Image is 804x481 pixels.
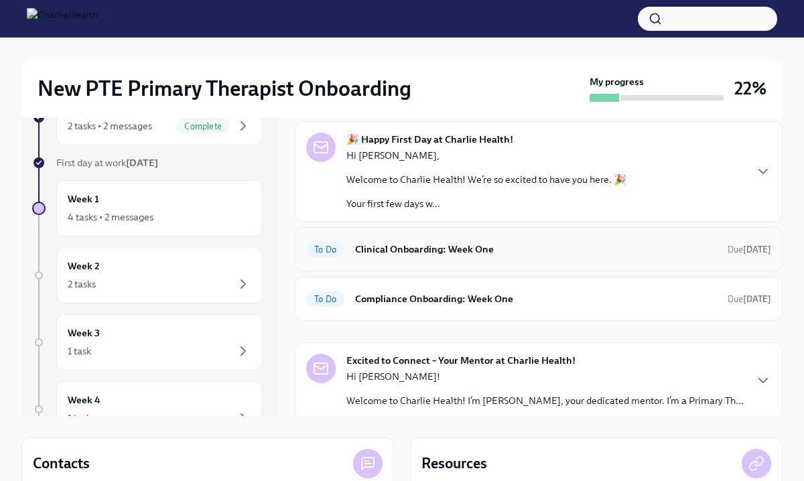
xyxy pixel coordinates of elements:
[32,381,263,437] a: Week 41 task
[68,259,100,273] h6: Week 2
[33,454,90,474] h4: Contacts
[346,394,744,407] p: Welcome to Charlie Health! I’m [PERSON_NAME], your dedicated mentor. I’m a Primary Th...
[728,293,771,305] span: August 23rd, 2025 07:00
[32,314,263,370] a: Week 31 task
[728,245,771,255] span: Due
[68,210,153,224] div: 4 tasks • 2 messages
[38,75,411,102] h2: New PTE Primary Therapist Onboarding
[68,326,100,340] h6: Week 3
[32,180,263,236] a: Week 14 tasks • 2 messages
[743,294,771,304] strong: [DATE]
[56,157,158,169] span: First day at work
[68,277,96,291] div: 2 tasks
[346,133,513,146] strong: 🎉 Happy First Day at Charlie Health!
[743,245,771,255] strong: [DATE]
[346,197,626,210] p: Your first few days w...
[346,354,576,367] strong: Excited to Connect – Your Mentor at Charlie Health!
[176,121,230,131] span: Complete
[355,291,717,306] h6: Compliance Onboarding: Week One
[32,247,263,303] a: Week 22 tasks
[728,243,771,256] span: August 23rd, 2025 07:00
[68,393,100,407] h6: Week 4
[27,8,98,29] img: CharlieHealth
[346,173,626,186] p: Welcome to Charlie Health! We’re so excited to have you here. 🎉
[306,288,771,310] a: To DoCompliance Onboarding: Week OneDue[DATE]
[306,294,344,304] span: To Do
[421,454,487,474] h4: Resources
[306,245,344,255] span: To Do
[68,119,152,133] div: 2 tasks • 2 messages
[68,192,99,206] h6: Week 1
[590,75,644,88] strong: My progress
[346,370,744,383] p: Hi [PERSON_NAME]!
[32,156,263,169] a: First day at work[DATE]
[68,344,91,358] div: 1 task
[728,294,771,304] span: Due
[306,238,771,260] a: To DoClinical Onboarding: Week OneDue[DATE]
[68,411,91,425] div: 1 task
[355,242,717,257] h6: Clinical Onboarding: Week One
[734,76,766,100] h3: 22%
[126,157,158,169] strong: [DATE]
[346,149,626,162] p: Hi [PERSON_NAME],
